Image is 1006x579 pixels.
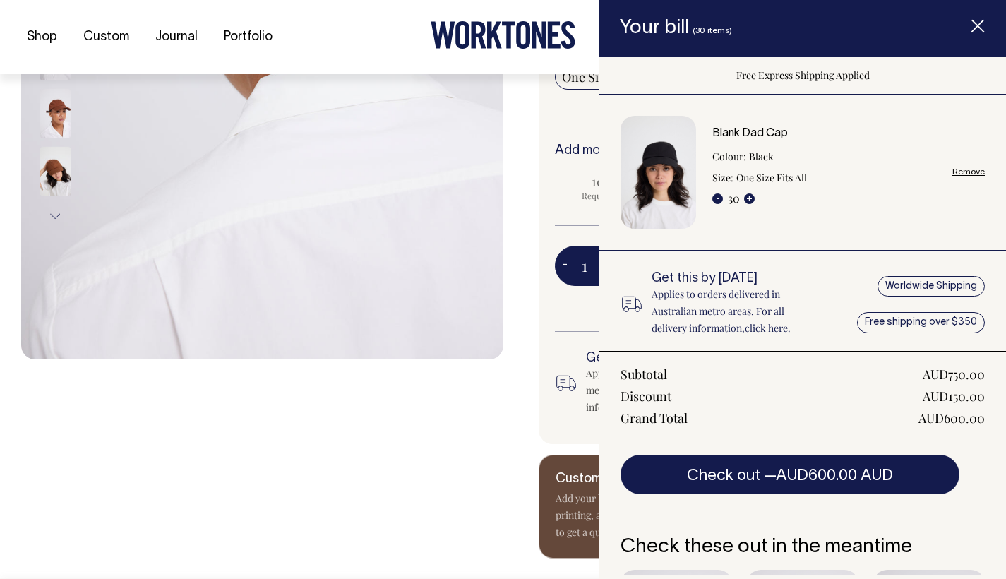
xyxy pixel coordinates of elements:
[78,25,135,49] a: Custom
[555,64,659,90] input: One Size Fits All
[776,469,893,483] span: AUD600.00 AUD
[693,27,732,35] span: (30 items)
[556,490,782,541] p: Add your branding with embroidery and screen printing, available on quantities over 25. Contact u...
[745,321,788,335] a: click here
[556,472,782,487] h6: Customise this product
[621,388,671,405] div: Discount
[21,25,63,49] a: Shop
[562,68,652,85] span: One Size Fits All
[923,366,985,383] div: AUD750.00
[736,169,807,186] dd: One Size Fits All
[40,89,71,138] img: chocolate
[586,352,765,366] h6: Get this by [DATE]
[40,147,71,196] img: chocolate
[44,201,66,232] button: Next
[712,193,723,204] button: -
[586,365,765,416] div: Applies to orders delivered in Australian metro areas. For all delivery information, .
[918,410,985,426] div: AUD600.00
[712,148,746,165] dt: Colour:
[621,455,959,494] button: Check out —AUD600.00 AUD
[749,148,774,165] dd: Black
[621,366,667,383] div: Subtotal
[621,410,688,426] div: Grand Total
[712,169,733,186] dt: Size:
[712,129,788,138] a: Blank Dad Cap
[562,173,669,190] span: 10% OFF
[150,25,203,49] a: Journal
[621,116,696,229] img: Blank Dad Cap
[555,252,575,280] button: -
[555,169,676,205] input: 10% OFF Requirement met
[652,286,819,337] p: Applies to orders delivered in Australian metro areas. For all delivery information, .
[621,537,985,559] h6: Check these out in the meantime
[652,272,819,286] h6: Get this by [DATE]
[923,388,985,405] div: AUD150.00
[952,167,985,177] a: Remove
[562,190,669,201] span: Requirement met
[218,25,278,49] a: Portfolio
[744,193,755,204] button: +
[555,144,941,158] h6: Add more items to save
[736,68,870,82] span: Free Express Shipping Applied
